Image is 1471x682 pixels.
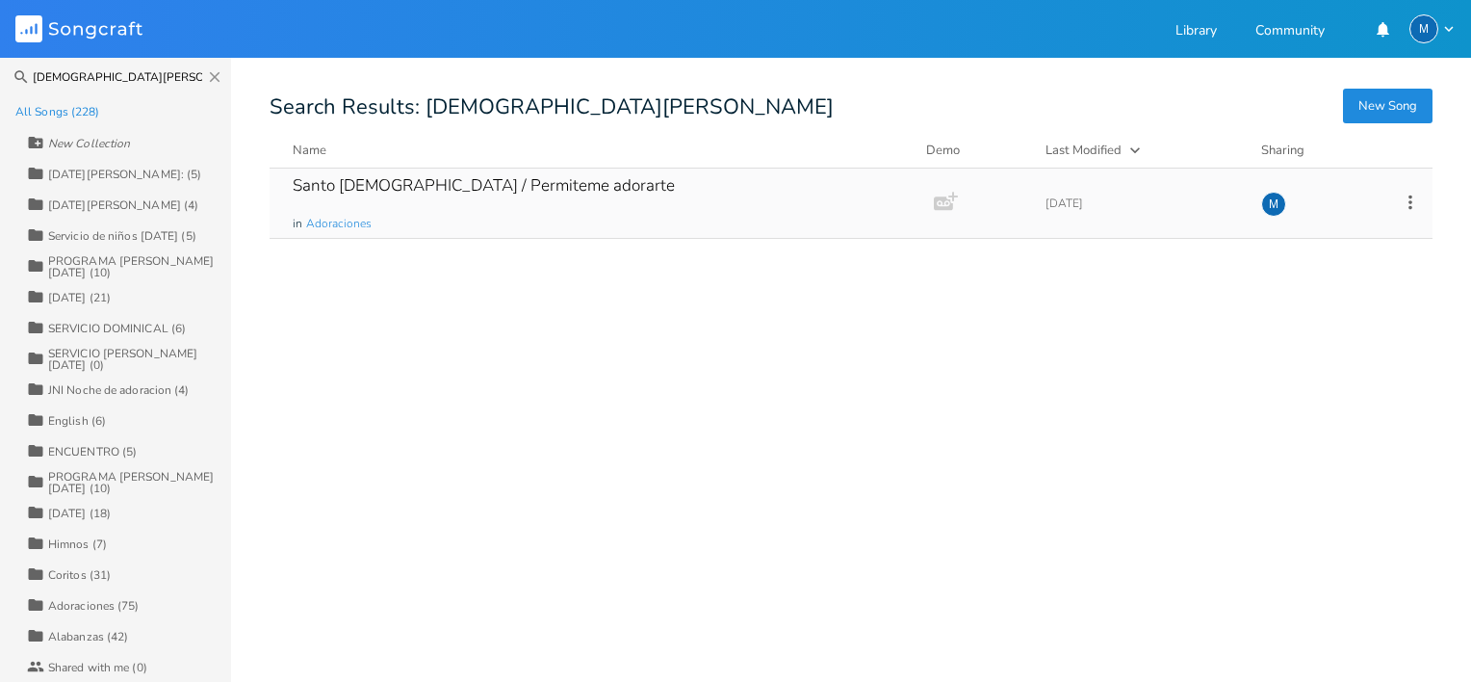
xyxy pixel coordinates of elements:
div: Coritos (31) [48,569,111,581]
div: Ministerio de Adoracion Aguadilla [1409,14,1438,43]
div: New Collection [48,138,130,149]
div: [DATE] (21) [48,292,111,303]
div: Shared with me (0) [48,662,147,673]
div: SERVICIO DOMINICAL (6) [48,323,186,334]
div: [DATE] [1045,197,1238,209]
button: Name [293,141,903,160]
div: ENCUENTRO (5) [48,446,137,458]
span: in [293,216,302,232]
div: [DATE][PERSON_NAME] (4) [48,199,198,211]
div: PROGRAMA [PERSON_NAME][DATE] (10) [48,471,231,494]
div: Adoraciones (75) [48,600,140,612]
div: [DATE][PERSON_NAME]: (5) [48,169,201,180]
a: Community [1255,24,1325,40]
div: Last Modified [1045,142,1122,159]
div: Sharing [1261,141,1377,160]
div: JNI Noche de adoracion (4) [48,384,190,396]
button: M [1409,14,1456,43]
div: Demo [926,141,1022,160]
div: Himnos (7) [48,538,107,550]
div: Servicio de niños [DATE] (5) [48,230,196,242]
button: Last Modified [1045,141,1238,160]
a: Library [1175,24,1217,40]
span: Adoraciones [306,216,372,232]
div: English (6) [48,415,106,427]
div: Search Results: [DEMOGRAPHIC_DATA][PERSON_NAME] [270,96,1432,118]
div: All Songs (228) [15,106,100,118]
div: SERVICIO [PERSON_NAME][DATE] (0) [48,348,231,371]
div: PROGRAMA [PERSON_NAME][DATE] (10) [48,255,231,278]
div: Alabanzas (42) [48,631,128,643]
button: New Song [1343,89,1432,123]
div: Ministerio de Adoracion Aguadilla [1261,192,1286,217]
div: Name [293,142,326,159]
div: Santo [DEMOGRAPHIC_DATA] / Permiteme adorarte [293,177,675,194]
div: [DATE] (18) [48,508,111,519]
